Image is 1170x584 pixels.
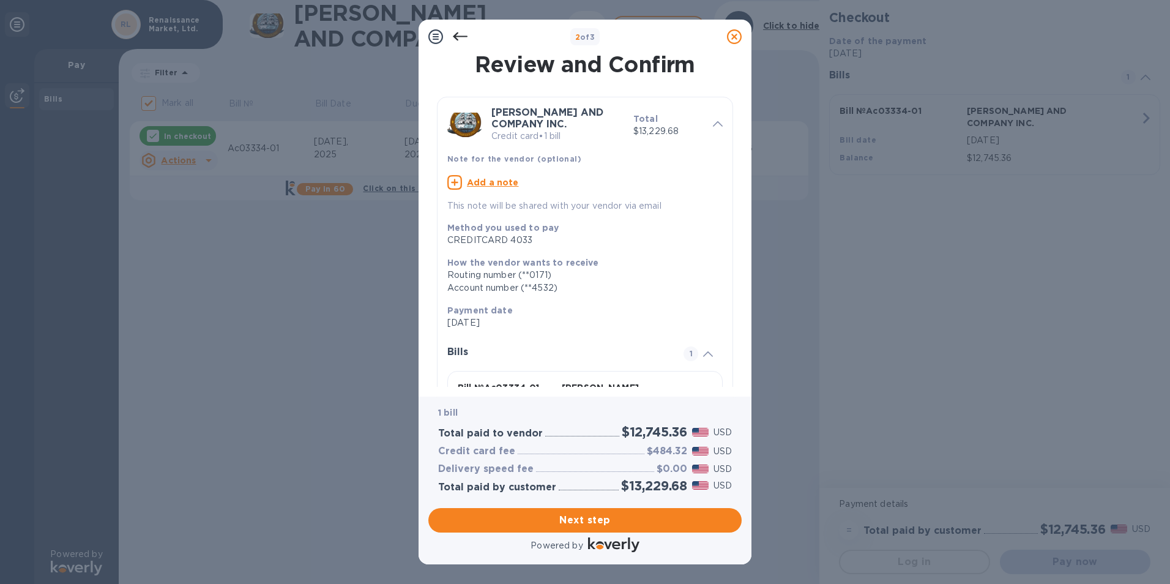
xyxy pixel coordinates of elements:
[428,508,742,533] button: Next step
[447,234,713,247] div: CREDITCARD 4033
[447,282,713,294] div: Account number (**4532)
[692,465,709,473] img: USD
[575,32,580,42] span: 2
[447,200,723,212] p: This note will be shared with your vendor via email
[714,479,732,492] p: USD
[447,223,559,233] b: Method you used to pay
[491,107,603,130] b: [PERSON_NAME] AND COMPANY INC.
[467,178,519,187] u: Add a note
[447,316,713,329] p: [DATE]
[714,426,732,439] p: USD
[447,346,669,358] h3: Bills
[531,539,583,552] p: Powered by
[447,154,581,163] b: Note for the vendor (optional)
[684,346,698,361] span: 1
[491,130,624,143] p: Credit card • 1 bill
[714,445,732,458] p: USD
[438,428,543,440] h3: Total paid to vendor
[562,381,661,406] p: [PERSON_NAME] AND COMPANY INC.
[447,305,513,315] b: Payment date
[692,428,709,436] img: USD
[438,446,515,457] h3: Credit card fee
[458,381,557,394] p: Bill № Ac03334-01
[438,408,458,417] b: 1 bill
[447,107,723,212] div: [PERSON_NAME] AND COMPANY INC.Credit card•1 billTotal$13,229.68Note for the vendor (optional)Add ...
[438,513,732,528] span: Next step
[657,463,687,475] h3: $0.00
[692,481,709,490] img: USD
[692,447,709,455] img: USD
[447,269,713,282] div: Routing number (**0171)
[447,371,723,452] button: Bill №Ac03334-01[PERSON_NAME] AND COMPANY INC.
[633,114,658,124] b: Total
[714,463,732,476] p: USD
[447,258,599,268] b: How the vendor wants to receive
[622,424,687,440] h2: $12,745.36
[633,125,703,138] p: $13,229.68
[647,446,687,457] h3: $484.32
[438,482,556,493] h3: Total paid by customer
[588,537,639,552] img: Logo
[434,51,736,77] h1: Review and Confirm
[438,463,534,475] h3: Delivery speed fee
[575,32,595,42] b: of 3
[621,478,687,493] h2: $13,229.68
